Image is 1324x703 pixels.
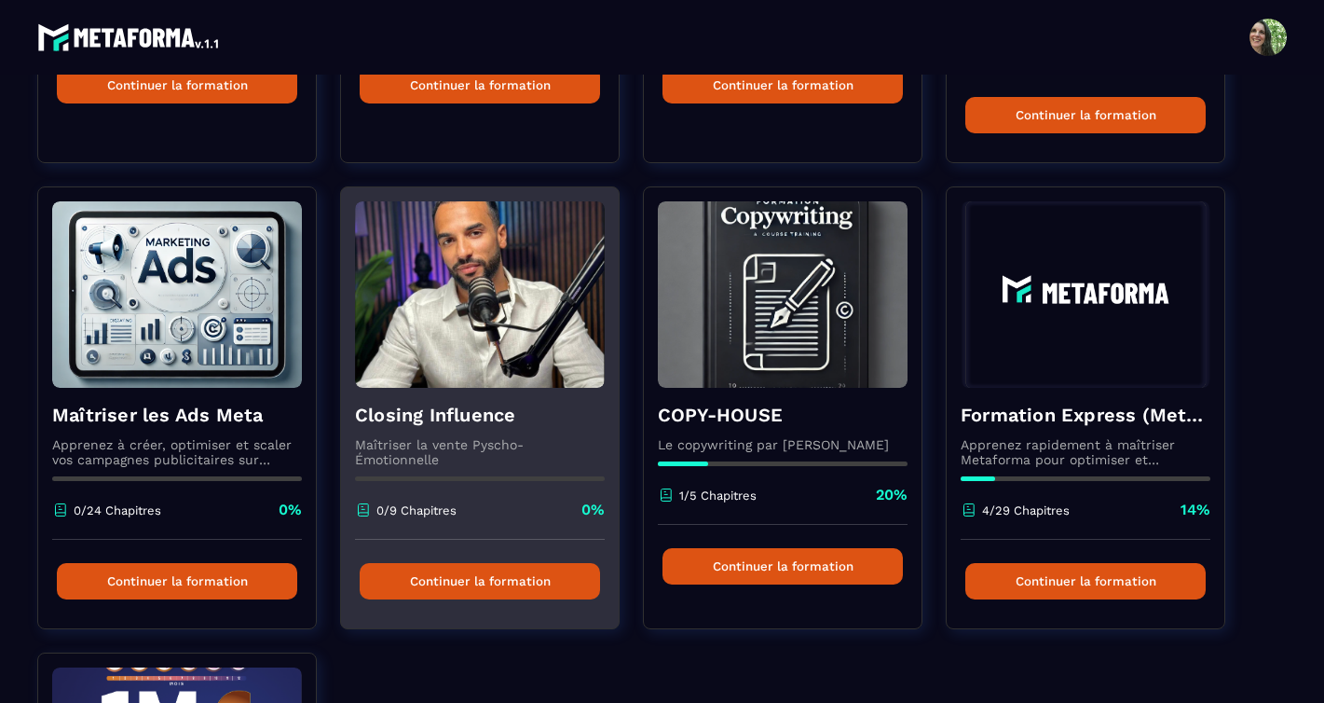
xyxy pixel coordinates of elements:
[662,67,903,103] button: Continuer la formation
[965,563,1206,600] button: Continuer la formation
[658,402,908,428] h4: COPY-HOUSE
[355,402,605,428] h4: Closing Influence
[581,500,605,520] p: 0%
[57,563,297,600] button: Continuer la formation
[658,437,908,452] p: Le copywriting par [PERSON_NAME]
[876,485,908,505] p: 20%
[1181,500,1210,520] p: 14%
[376,503,457,517] p: 0/9 Chapitres
[946,186,1249,653] a: formation-backgroundFormation Express (Metaforma)Apprenez rapidement à maîtriser Metaforma pour o...
[961,402,1210,428] h4: Formation Express (Metaforma)
[340,186,643,653] a: formation-backgroundClosing InfluenceMaîtriser la vente Pyscho-Émotionnelle0/9 Chapitres0%Continu...
[52,201,302,388] img: formation-background
[679,489,757,503] p: 1/5 Chapitres
[360,67,600,103] button: Continuer la formation
[52,437,302,467] p: Apprenez à créer, optimiser et scaler vos campagnes publicitaires sur Facebook et Instagram.
[643,186,946,653] a: formation-backgroundCOPY-HOUSELe copywriting par [PERSON_NAME]1/5 Chapitres20%Continuer la formation
[52,402,302,428] h4: Maîtriser les Ads Meta
[961,201,1210,388] img: formation-background
[961,437,1210,467] p: Apprenez rapidement à maîtriser Metaforma pour optimiser et automatiser votre business. 🚀
[279,500,302,520] p: 0%
[355,437,605,467] p: Maîtriser la vente Pyscho-Émotionnelle
[360,563,600,600] button: Continuer la formation
[74,503,161,517] p: 0/24 Chapitres
[662,548,903,585] button: Continuer la formation
[658,201,908,388] img: formation-background
[355,201,605,388] img: formation-background
[37,186,340,653] a: formation-backgroundMaîtriser les Ads MetaApprenez à créer, optimiser et scaler vos campagnes pub...
[965,97,1206,133] button: Continuer la formation
[982,503,1070,517] p: 4/29 Chapitres
[57,67,297,103] button: Continuer la formation
[37,19,222,56] img: logo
